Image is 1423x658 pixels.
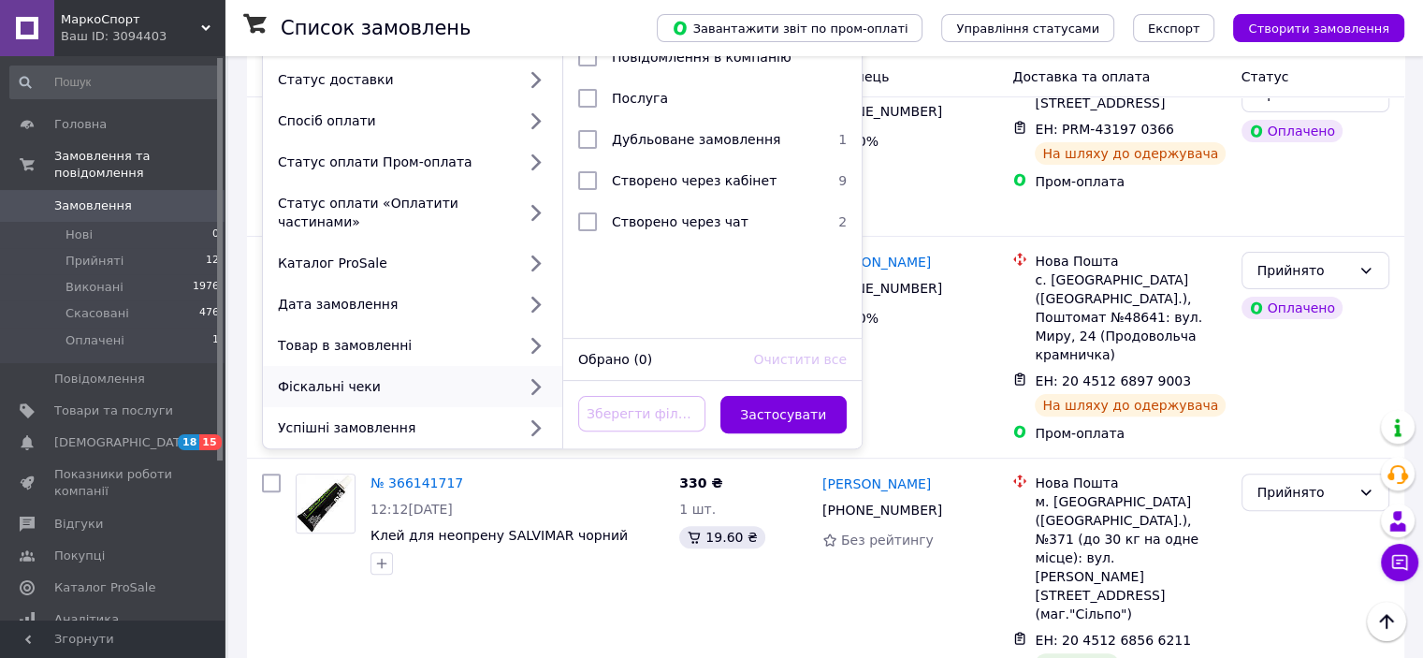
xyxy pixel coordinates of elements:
button: Завантажити звіт по пром-оплаті [657,14,922,42]
div: м. [GEOGRAPHIC_DATA] ([GEOGRAPHIC_DATA].), №371 (до 30 кг на одне місце): вул. [PERSON_NAME][STRE... [1035,492,1226,623]
a: Фото товару [296,474,356,534]
div: Пром-оплата [1035,424,1226,443]
span: Дубльоване замовлення [612,132,780,147]
span: 1 [212,332,219,349]
h1: Список замовлень [281,17,471,39]
span: Каталог ProSale [54,579,155,596]
span: Головна [54,116,107,133]
button: Створити замовлення [1233,14,1404,42]
span: 476 [199,305,219,322]
span: ЕН: PRM-43197 0366 [1035,122,1173,137]
div: [PHONE_NUMBER] [819,497,946,523]
span: [DEMOGRAPHIC_DATA] [54,434,193,451]
div: На шляху до одержувача [1035,394,1226,417]
div: Ваш ID: 3094403 [61,28,225,45]
span: Товари та послуги [54,402,173,419]
span: 9 [822,171,847,190]
span: Замовлення та повідомлення [54,148,225,182]
div: Оплачено [1241,297,1343,319]
div: Фіскальні чеки [270,377,515,396]
div: Пром-оплата [1035,172,1226,191]
span: ЕН: 20 4512 6897 9003 [1035,373,1191,388]
span: ЕН: 20 4512 6856 6211 [1035,633,1191,648]
span: Замовлення [54,197,132,214]
span: 18 [178,434,199,450]
div: Прийнято [1257,260,1351,281]
div: Статус доставки [270,70,515,89]
span: МаркоСпорт [61,11,201,28]
div: [STREET_ADDRESS] [1035,94,1226,112]
div: Дата замовлення [270,295,515,314]
button: Чат з покупцем [1381,544,1418,581]
span: 2 [822,212,847,231]
button: Управління статусами [941,14,1114,42]
span: Покупці [54,548,105,564]
span: 1 [822,130,847,149]
img: Фото товару [297,475,355,533]
div: [PHONE_NUMBER] [819,275,946,301]
span: Виконані [65,279,123,296]
span: 0 [212,227,219,243]
span: 1 шт. [679,502,716,517]
div: Нова Пошта [1035,474,1226,492]
div: Товар в замовленні [270,336,515,355]
span: 1976 [193,279,219,296]
span: Оплачені [65,332,124,349]
span: Управління статусами [956,22,1099,36]
button: Експорт [1133,14,1215,42]
span: Доставка та оплата [1012,69,1150,84]
div: Оплачено [1241,120,1343,142]
span: 12 [206,253,219,270]
a: Клей для неопрену SALVIMAR чорний [370,528,628,543]
div: Спосіб оплати [270,111,515,130]
span: Аналітика [54,611,119,628]
span: Нові [65,227,93,243]
div: Нова Пошта [1035,252,1226,271]
button: Застосувати [720,396,848,433]
span: Завантажити звіт по пром-оплаті [672,20,908,37]
span: Відгуки [54,516,103,533]
div: Статус оплати «Оплатити частинами» [270,194,515,231]
div: [PHONE_NUMBER] [819,98,946,124]
a: № 366141717 [370,475,463,490]
span: Прийняті [65,253,123,270]
div: Каталог ProSale [270,254,515,272]
div: Обрано (0) [571,350,746,369]
input: Пошук [9,66,221,99]
span: Скасовані [65,305,129,322]
span: Без рейтингу [841,533,934,548]
span: Повідомлення [54,371,145,387]
a: [PERSON_NAME] [822,253,931,271]
div: Статус оплати Пром-оплата [270,153,515,171]
a: Створити замовлення [1214,20,1404,35]
span: Статус [1241,69,1289,84]
span: Експорт [1148,22,1200,36]
button: Наверх [1367,602,1406,641]
span: Показники роботи компанії [54,466,173,500]
span: 12:12[DATE] [370,502,453,517]
div: с. [GEOGRAPHIC_DATA] ([GEOGRAPHIC_DATA].), Поштомат №48641: вул. Миру, 24 (Продовольча крамничка) [1035,271,1226,364]
div: На шляху до одержувача [1035,142,1226,165]
a: 2 товара у замовленні [370,204,525,219]
span: Створено через чат [612,214,748,229]
div: 19.60 ₴ [679,526,764,548]
div: Прийнято [1257,482,1351,503]
span: 15 [199,434,221,450]
span: Повідомлення в компанію [612,50,791,65]
span: 330 ₴ [679,475,722,490]
span: Послуга [612,91,668,106]
div: Успішні замовлення [270,418,515,437]
a: [PERSON_NAME] [822,475,931,493]
span: Створено через кабінет [612,173,777,188]
span: Створити замовлення [1248,22,1389,36]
